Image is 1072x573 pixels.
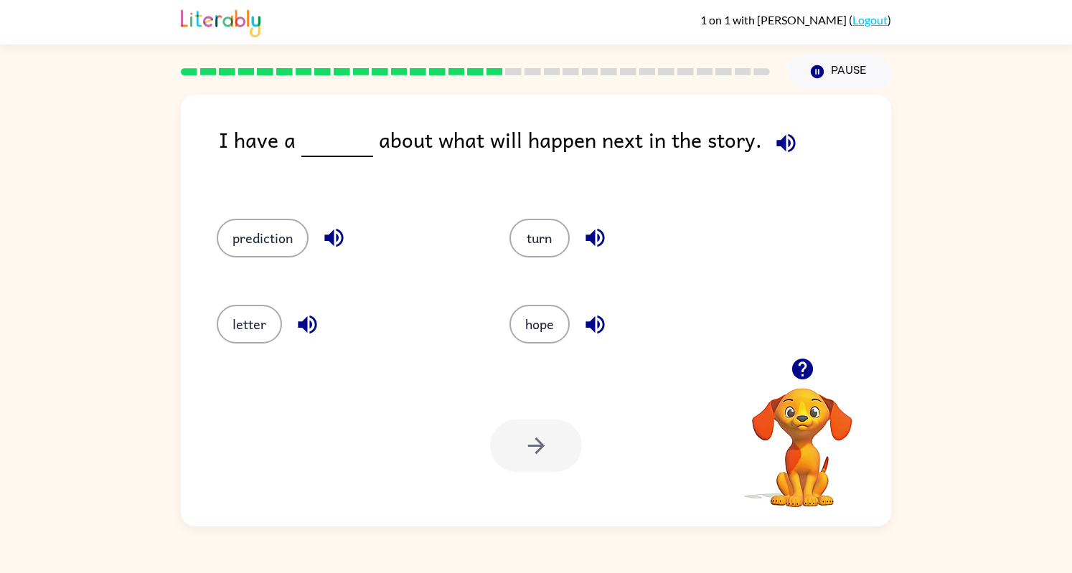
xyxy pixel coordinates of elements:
[787,55,891,88] button: Pause
[509,305,570,344] button: hope
[852,13,888,27] a: Logout
[181,6,260,37] img: Literably
[217,219,309,257] button: prediction
[219,123,891,190] div: I have a about what will happen next in the story.
[700,13,891,27] div: ( )
[730,366,874,509] video: Your browser must support playing .mp4 files to use Literably. Please try using another browser.
[217,305,282,344] button: letter
[509,219,570,257] button: turn
[700,13,849,27] span: 1 on 1 with [PERSON_NAME]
